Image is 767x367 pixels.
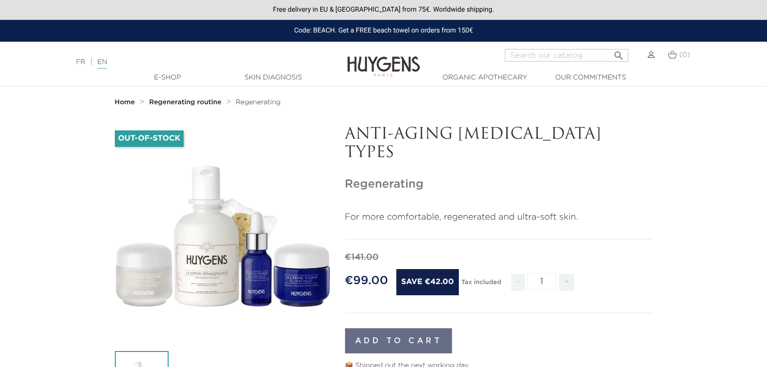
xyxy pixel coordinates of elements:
a: Home [115,98,137,106]
span: Save €42.00 [396,269,459,295]
span: - [511,274,525,291]
li: Out-of-Stock [115,130,184,147]
p: For more comfortable, regenerated and ultra-soft skin. [345,211,653,224]
a: Skin Diagnosis [225,73,322,83]
span: Regenerating [236,99,281,106]
a: FR [76,59,85,65]
a: EN [97,59,107,69]
a: Organic Apothecary [437,73,533,83]
input: Search [505,49,628,62]
button: Add to cart [345,328,453,353]
h1: Regenerating [345,177,653,191]
input: Quantity [527,273,556,290]
span: €141.00 [345,253,379,262]
i:  [613,47,625,59]
strong: Regenerating routine [149,99,221,106]
img: Huygens [347,41,420,78]
button:  [610,46,627,59]
a: Our commitments [542,73,639,83]
span: + [559,274,575,291]
a: E-Shop [119,73,216,83]
div: | [71,56,313,68]
p: ANTI-AGING [MEDICAL_DATA] TYPES [345,126,653,163]
div: Tax included [461,272,501,298]
a: Regenerating [236,98,281,106]
strong: Home [115,99,135,106]
a: Regenerating routine [149,98,224,106]
span: (0) [679,51,690,58]
span: €99.00 [345,275,388,287]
